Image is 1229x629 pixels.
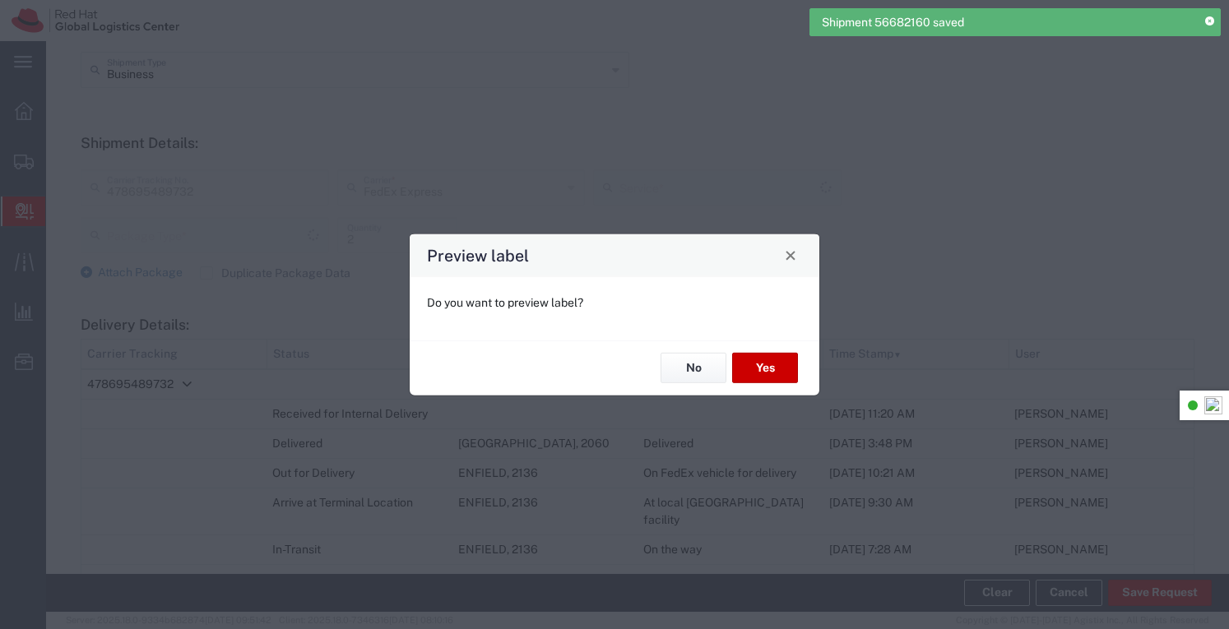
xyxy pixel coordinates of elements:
span: Shipment 56682160 saved [822,14,964,31]
button: Close [779,243,802,266]
h4: Preview label [427,243,529,267]
button: No [661,353,726,383]
p: Do you want to preview label? [427,294,802,311]
button: Yes [732,353,798,383]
